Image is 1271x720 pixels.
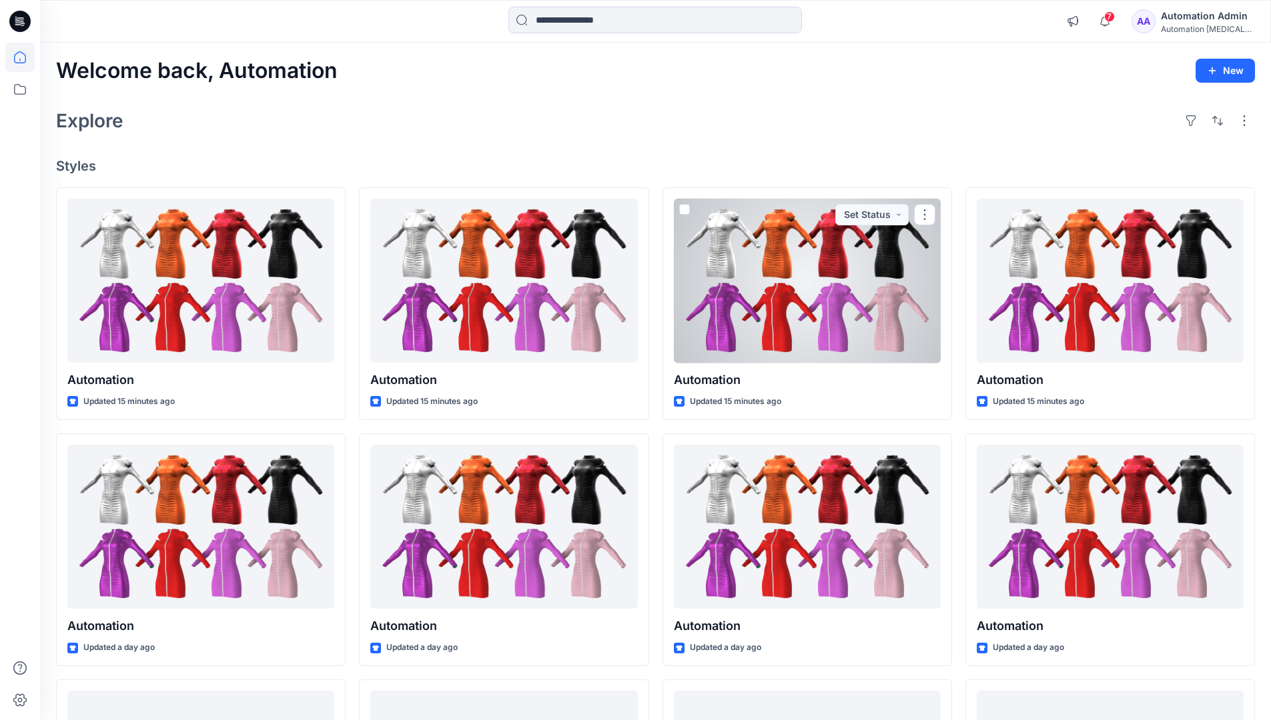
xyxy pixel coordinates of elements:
[370,445,637,609] a: Automation
[977,617,1244,635] p: Automation
[977,371,1244,389] p: Automation
[67,199,334,363] a: Automation
[674,617,941,635] p: Automation
[67,445,334,609] a: Automation
[370,371,637,389] p: Automation
[993,395,1084,409] p: Updated 15 minutes ago
[67,371,334,389] p: Automation
[83,395,175,409] p: Updated 15 minutes ago
[386,395,478,409] p: Updated 15 minutes ago
[1161,8,1254,24] div: Automation Admin
[690,395,781,409] p: Updated 15 minutes ago
[1161,24,1254,34] div: Automation [MEDICAL_DATA]...
[993,641,1064,655] p: Updated a day ago
[1196,59,1255,83] button: New
[690,641,761,655] p: Updated a day ago
[1132,9,1156,33] div: AA
[674,371,941,389] p: Automation
[977,199,1244,363] a: Automation
[977,445,1244,609] a: Automation
[370,199,637,363] a: Automation
[67,617,334,635] p: Automation
[1104,11,1115,22] span: 7
[370,617,637,635] p: Automation
[56,158,1255,174] h4: Styles
[674,199,941,363] a: Automation
[56,59,338,83] h2: Welcome back, Automation
[674,445,941,609] a: Automation
[56,110,123,131] h2: Explore
[386,641,458,655] p: Updated a day ago
[83,641,155,655] p: Updated a day ago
